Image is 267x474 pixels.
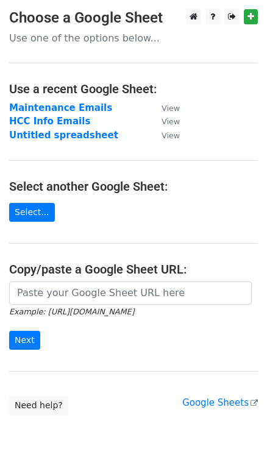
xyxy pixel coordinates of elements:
p: Use one of the options below... [9,32,258,44]
h4: Select another Google Sheet: [9,179,258,194]
a: Untitled spreadsheet [9,130,118,141]
a: Maintenance Emails [9,102,112,113]
small: View [162,131,180,140]
h4: Copy/paste a Google Sheet URL: [9,262,258,277]
a: View [149,116,180,127]
a: Need help? [9,396,68,415]
a: HCC Info Emails [9,116,90,127]
a: Google Sheets [182,397,258,408]
small: Example: [URL][DOMAIN_NAME] [9,307,134,316]
a: View [149,130,180,141]
small: View [162,104,180,113]
input: Next [9,331,40,350]
a: Select... [9,203,55,222]
a: View [149,102,180,113]
input: Paste your Google Sheet URL here [9,281,252,305]
h3: Choose a Google Sheet [9,9,258,27]
small: View [162,117,180,126]
h4: Use a recent Google Sheet: [9,82,258,96]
